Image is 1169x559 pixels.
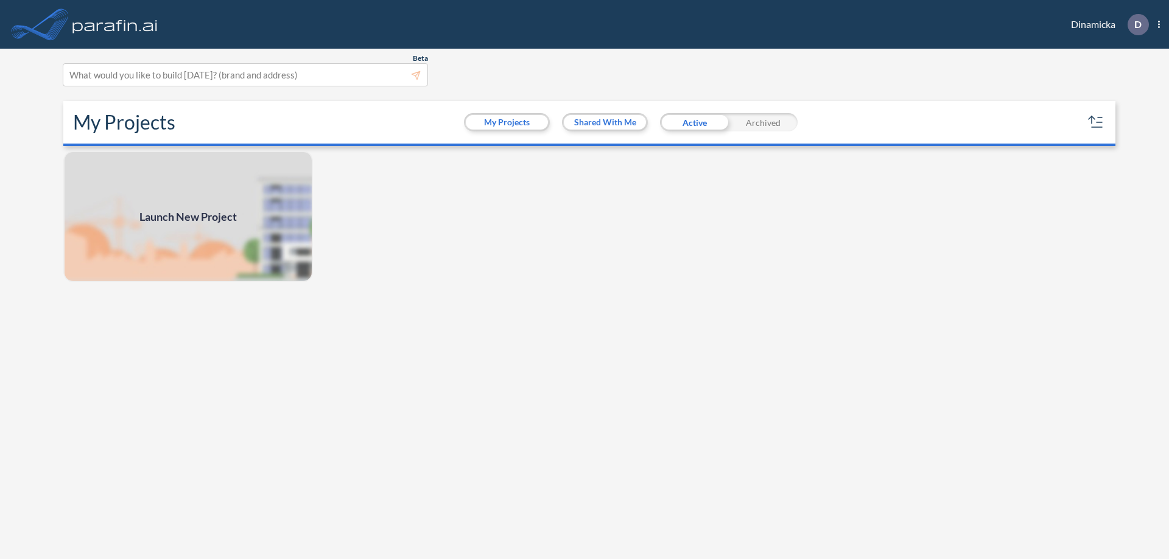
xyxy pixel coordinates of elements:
[63,151,313,282] a: Launch New Project
[63,151,313,282] img: add
[1086,113,1106,132] button: sort
[73,111,175,134] h2: My Projects
[139,209,237,225] span: Launch New Project
[729,113,798,131] div: Archived
[1053,14,1160,35] div: Dinamicka
[660,113,729,131] div: Active
[466,115,548,130] button: My Projects
[413,54,428,63] span: Beta
[1134,19,1142,30] p: D
[564,115,646,130] button: Shared With Me
[70,12,160,36] img: logo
